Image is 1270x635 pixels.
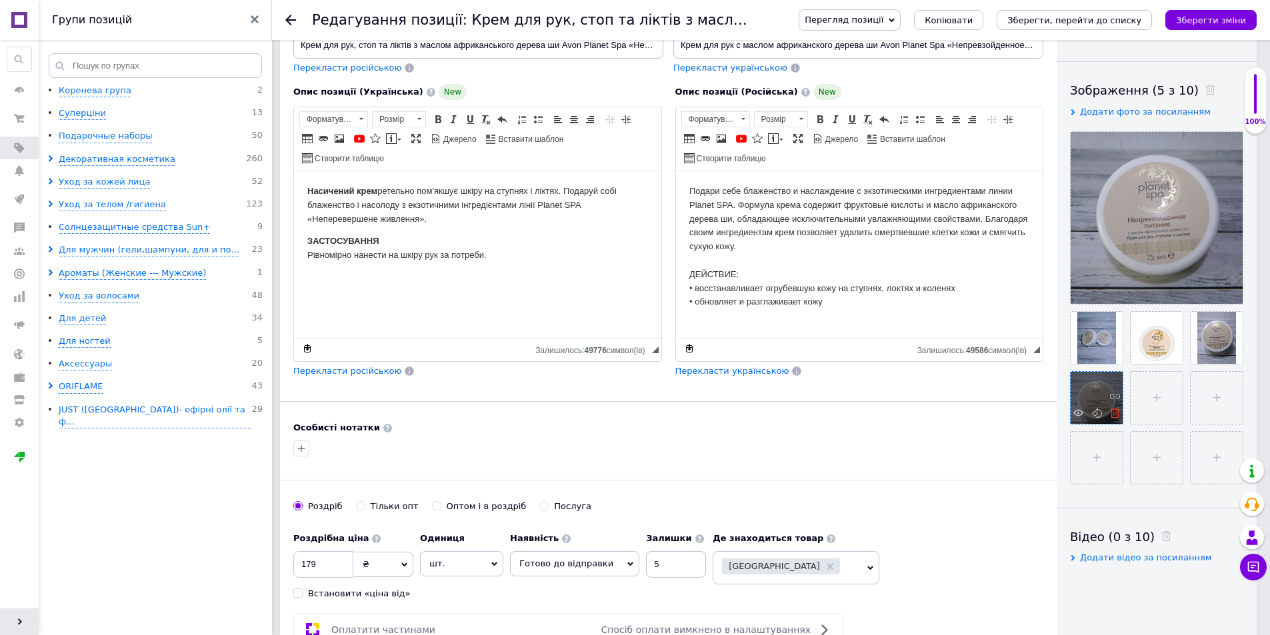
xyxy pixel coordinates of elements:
[1007,15,1141,25] i: Зберегти, перейти до списку
[713,533,823,543] b: Де знаходиться товар
[695,153,766,165] span: Створити таблицю
[300,151,386,165] a: Створити таблицю
[917,342,1033,355] div: Кiлькiсть символiв
[584,346,606,355] span: 49776
[59,404,251,428] div: JUST ([GEOGRAPHIC_DATA])- ефірні олії та ф...
[535,342,651,355] div: Кiлькiсть символiв
[420,551,503,576] span: шт.
[682,131,697,146] a: Таблиця
[676,171,1043,338] iframe: Редактор, 3ED627F8-79CC-4F82-A06F-051E280739E0
[682,341,697,356] a: Зробити резервну копію зараз
[257,85,263,97] span: 2
[682,112,737,127] span: Форматування
[293,87,423,97] span: Опис позиції (Українська)
[373,112,413,127] span: Розмір
[682,151,768,165] a: Створити таблицю
[372,111,426,127] a: Розмір
[965,112,979,127] a: По правому краю
[447,500,527,512] div: Оптом і в роздріб
[601,624,811,635] span: Спосіб оплати вимкнено в налаштуваннях
[246,199,263,211] span: 123
[1033,346,1040,353] span: Потягніть для зміни розмірів
[479,112,493,127] a: Видалити форматування
[59,130,152,143] div: Подарочные наборы
[1070,530,1155,544] span: Відео (0 з 10)
[985,112,999,127] a: Зменшити відступ
[447,112,461,127] a: Курсив (Ctrl+I)
[714,131,729,146] a: Зображення
[583,112,597,127] a: По правому краю
[1080,552,1212,562] span: Додати відео за посиланням
[673,63,787,73] span: Перекласти українською
[313,153,384,165] span: Створити таблицю
[331,624,435,635] span: Оплатити частинами
[59,290,139,303] div: Уход за волосами
[308,588,411,600] div: Встановити «ціна від»
[497,134,564,145] span: Вставити шаблон
[332,131,347,146] a: Зображення
[420,533,465,543] b: Одиниця
[805,15,883,25] span: Перегляд позиції
[59,358,112,370] div: Аксессуары
[698,131,713,146] a: Вставити/Редагувати посилання (Ctrl+L)
[949,112,963,127] a: По центру
[766,131,785,146] a: Вставити повідомлення
[59,221,210,234] div: Солнцезащитные средства Sun+
[59,153,175,166] div: Декоративная косметика
[933,112,947,127] a: По лівому краю
[251,380,263,393] span: 43
[293,422,380,432] b: Особисті нотатки
[755,112,795,127] span: Розмір
[1176,15,1246,25] i: Зберегти зміни
[316,131,331,146] a: Вставити/Редагувати посилання (Ctrl+L)
[251,107,263,120] span: 13
[49,53,262,78] input: Пошук по групах
[567,112,581,127] a: По центру
[59,267,206,280] div: Ароматы (Женские --- Мужские)
[897,112,911,127] a: Вставити/видалити нумерований список
[913,112,927,127] a: Вставити/видалити маркований список
[813,112,827,127] a: Жирний (Ctrl+B)
[59,313,106,325] div: Для детей
[59,244,239,257] div: Для мужчин (гели,шампуни, для и по...
[1070,82,1243,99] div: Зображення (5 з 10)
[384,131,403,146] a: Вставити повідомлення
[646,551,706,578] input: -
[251,358,263,370] span: 20
[441,134,477,145] span: Джерело
[925,15,973,25] span: Копіювати
[409,131,423,146] a: Максимізувати
[293,63,401,73] span: Перекласти російською
[914,10,983,30] button: Копіювати
[551,112,565,127] a: По лівому краю
[246,153,263,166] span: 260
[675,366,789,376] span: Перекласти українською
[619,112,633,127] a: Збільшити відступ
[554,500,591,512] div: Послуга
[845,112,859,127] a: Підкреслений (Ctrl+U)
[299,111,368,127] a: Форматування
[285,15,296,25] div: Повернутися назад
[754,111,808,127] a: Розмір
[877,112,891,127] a: Повернути (Ctrl+Z)
[363,559,369,569] span: ₴
[519,558,613,568] span: Готово до відправки
[1244,67,1267,134] div: 100% Якість заповнення
[439,84,467,100] span: New
[368,131,383,146] a: Вставити іконку
[371,500,419,512] div: Тільки опт
[495,112,509,127] a: Повернути (Ctrl+Z)
[257,335,263,348] span: 5
[1245,117,1266,127] div: 100%
[861,112,875,127] a: Видалити форматування
[251,313,263,325] span: 34
[251,130,263,143] span: 50
[300,112,355,127] span: Форматування
[675,87,798,97] span: Опис позиції (Російська)
[352,131,367,146] a: Додати відео з YouTube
